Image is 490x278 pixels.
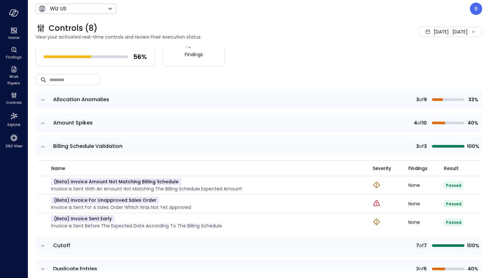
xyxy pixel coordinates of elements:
[419,242,424,249] span: of
[163,30,225,66] a: 1106Findings
[7,121,20,128] span: Explore
[422,119,427,127] span: 10
[416,96,419,103] span: 3
[446,201,461,207] span: Passed
[467,96,478,103] span: 33%
[414,119,417,127] span: 4
[373,181,380,189] div: Warning
[51,185,242,192] p: Invoice is sent with an amount not matching the billing schedule expected amount
[51,165,65,172] span: name
[408,201,444,206] div: None
[416,265,419,272] span: 2
[373,218,380,226] div: Warning
[6,143,22,149] span: 360 View
[8,34,19,41] span: Home
[408,183,444,187] div: None
[51,215,114,222] p: (beta) Invoice Sent Early
[408,165,427,172] span: Findings
[474,5,478,13] p: B
[36,33,323,41] span: View your activated real-time controls and review their execution status
[444,165,459,172] span: Result
[446,183,461,188] span: Passed
[467,265,478,272] span: 40%
[185,51,203,58] span: Findings
[133,53,147,61] span: 56 %
[51,222,222,229] p: Invoice is sent before the expected date according to the billing schedule
[419,143,424,150] span: of
[424,242,427,249] span: 7
[53,119,93,127] span: Amount Spikes
[1,65,26,87] div: Work Papers
[467,143,478,150] span: 100%
[1,110,26,128] div: Explore
[50,5,66,13] p: Wiz US
[6,99,22,106] span: Controls
[1,91,26,106] div: Controls
[470,3,482,15] div: Boaz
[416,143,419,150] span: 3
[1,26,26,42] div: Home
[419,96,424,103] span: of
[40,243,46,249] button: expand row
[40,97,46,103] button: expand row
[193,40,206,49] span: 1106
[419,265,424,272] span: of
[1,45,26,61] div: Findings
[424,96,427,103] span: 9
[416,242,419,249] span: 7
[53,142,122,150] span: Billing Schedule Validation
[424,143,427,150] span: 3
[53,242,70,249] span: Cutoff
[373,165,391,172] span: Severity
[51,204,191,211] p: Invoice is sent for a sales order which was not yet approved
[40,143,46,150] button: expand row
[424,265,427,272] span: 5
[53,96,109,103] span: Allocation Anomalies
[51,197,159,204] p: (beta) Invoice for Unapproved Sales Order
[40,120,46,127] button: expand row
[467,242,478,249] span: 100%
[51,178,181,185] p: (beta) Invoice Amount not Matching Billing Schedule
[467,119,478,127] span: 40%
[40,266,46,272] button: expand row
[434,28,449,35] span: [DATE]
[446,220,461,225] span: Passed
[53,265,97,272] span: Duplicate Entries
[1,132,26,150] div: 360 View
[373,199,380,208] div: Critical
[417,119,422,127] span: of
[408,220,444,224] div: None
[49,23,98,33] span: Controls (8)
[6,54,22,60] span: Findings
[4,73,24,86] span: Work Papers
